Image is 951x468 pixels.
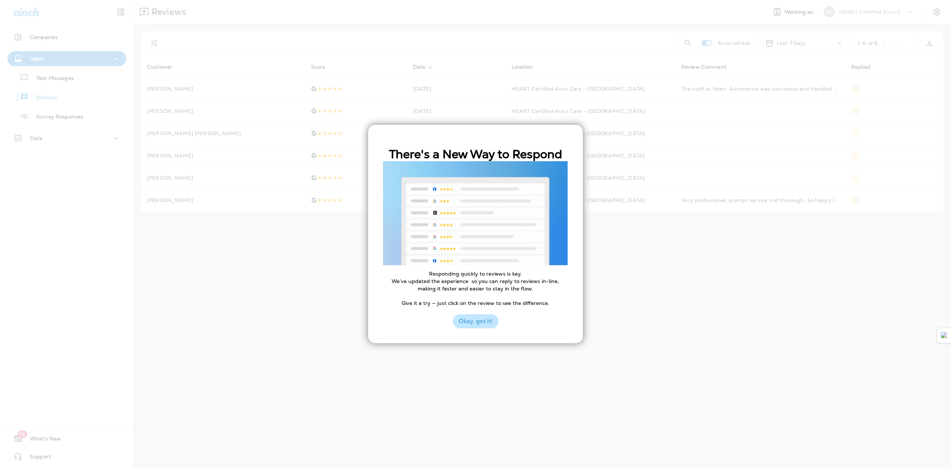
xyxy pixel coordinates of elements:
[383,300,568,307] p: Give it a try — just click on the review to see the difference.
[941,332,948,339] img: Detect Auto
[383,147,568,161] h2: There's a New Way to Respond
[383,270,568,278] p: Responding quickly to reviews is key.
[383,278,568,292] p: We’ve updated the experience so you can reply to reviews in-line, making it faster and easier to ...
[453,314,499,328] button: Okay, got it!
